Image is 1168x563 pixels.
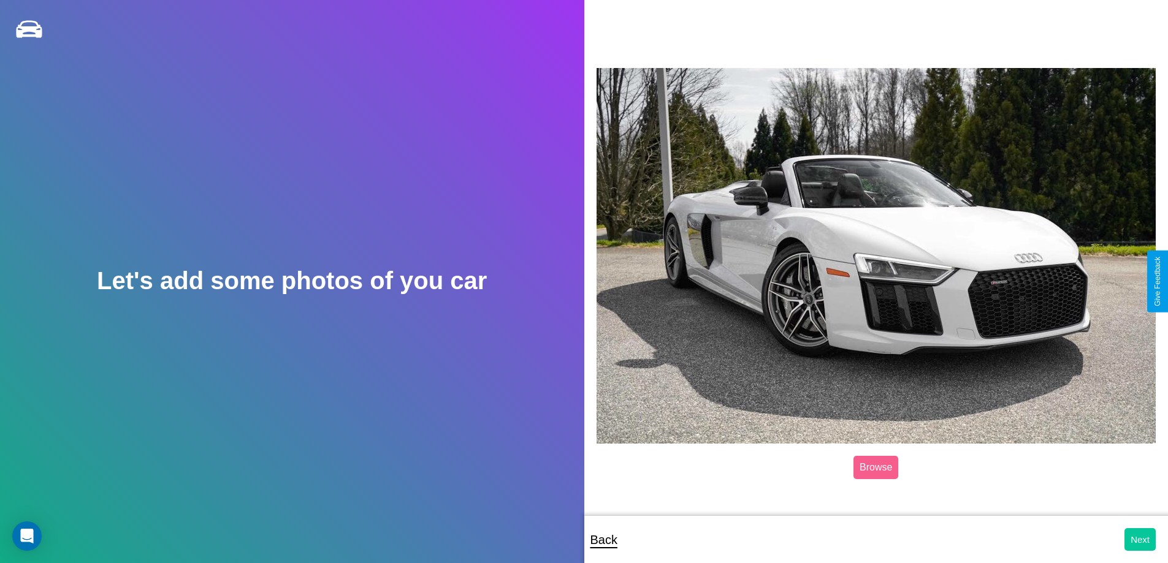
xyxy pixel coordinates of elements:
[853,456,898,479] label: Browse
[12,521,42,551] div: Open Intercom Messenger
[1153,257,1162,306] div: Give Feedback
[590,529,617,551] p: Back
[597,68,1156,444] img: posted
[1124,528,1156,551] button: Next
[97,267,487,295] h2: Let's add some photos of you car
